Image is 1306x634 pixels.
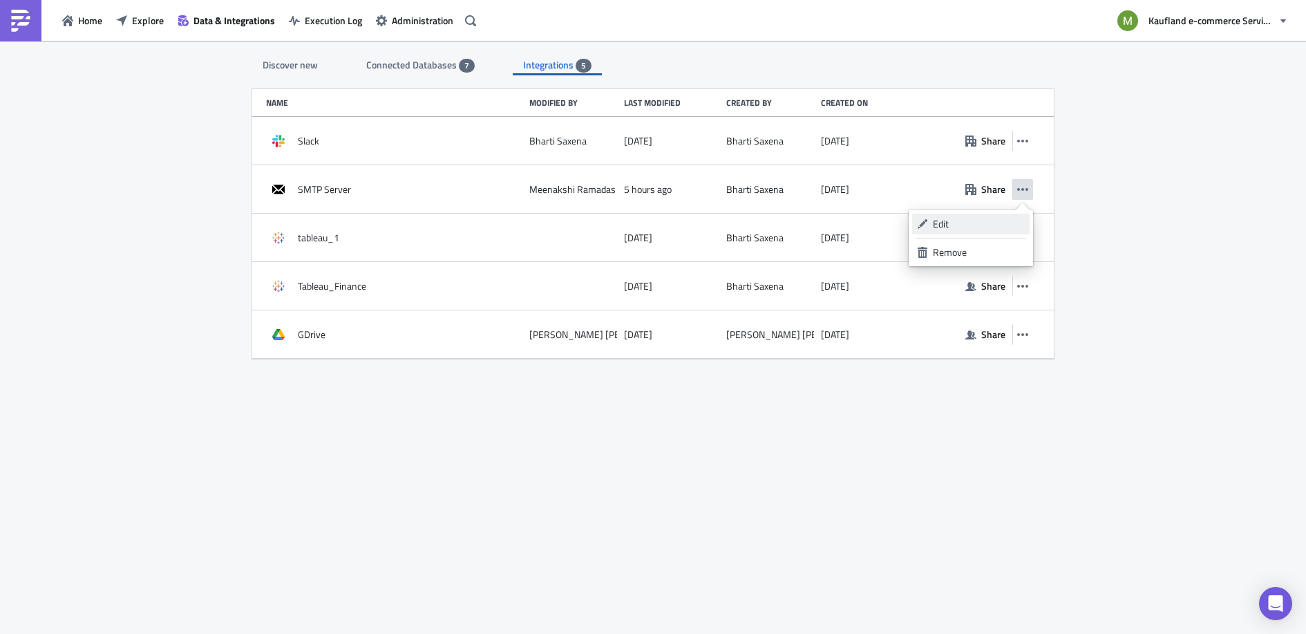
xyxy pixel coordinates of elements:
button: Share [958,324,1012,345]
span: Share [981,133,1005,148]
button: Administration [369,10,460,31]
time: 2025-09-24T07:55:00Z [624,183,672,196]
span: Execution Log [305,13,362,28]
div: Open Intercom Messenger [1259,587,1292,620]
time: 2025-07-16T13:03:10Z [821,280,849,292]
time: 2025-08-29T14:10:16Z [821,328,849,341]
div: Remove [933,245,1025,259]
button: Share [958,178,1012,200]
span: Home [78,13,102,28]
span: SMTP Server [298,183,351,196]
div: Bharti Saxena [726,135,784,147]
time: 2023-07-17T13:17:31Z [821,135,849,147]
button: Data & Integrations [171,10,282,31]
div: Bharti Saxena [529,135,587,147]
span: Share [981,327,1005,342]
span: Tableau_Finance [298,280,366,292]
span: Share [981,182,1005,196]
span: 7 [464,60,469,71]
time: 2025-09-21T00:01:34Z [624,280,652,292]
div: Modified by [529,97,617,108]
img: Avatar [1116,9,1139,32]
button: Home [55,10,109,31]
div: Meenakshi Ramadas [529,183,616,196]
div: Discover new [252,55,328,75]
div: [PERSON_NAME] [PERSON_NAME] [529,328,679,341]
time: 2025-08-29T14:10:16Z [624,328,652,341]
button: Share [958,275,1012,297]
div: Bharti Saxena [726,280,784,292]
div: Edit [933,217,1025,231]
button: Share [958,130,1012,151]
time: 2024-10-10T10:17:15Z [821,232,849,244]
div: Bharti Saxena [726,183,784,196]
div: Bharti Saxena [726,232,784,244]
span: GDrive [298,328,325,341]
div: [PERSON_NAME] [PERSON_NAME] [726,328,876,341]
time: 2023-07-17T13:17:31Z [624,135,652,147]
button: Execution Log [282,10,369,31]
button: Kaufland e-commerce Services GmbH & Co. KG [1109,6,1296,36]
span: 5 [581,60,586,71]
span: Connected Databases [366,57,459,72]
div: Name [266,97,522,108]
time: 2025-09-21T00:05:40Z [624,232,652,244]
span: Administration [392,13,453,28]
span: tableau_1 [298,232,339,244]
img: PushMetrics [10,10,32,32]
span: Slack [298,135,319,147]
div: Created on [821,97,916,108]
span: Integrations [523,57,576,72]
span: Data & Integrations [193,13,275,28]
div: Created by [726,97,814,108]
div: Last modified [624,97,719,108]
span: Explore [132,13,164,28]
time: 2024-10-10T10:17:15Z [821,183,849,196]
span: Kaufland e-commerce Services GmbH & Co. KG [1148,13,1273,28]
span: Share [981,279,1005,293]
button: Explore [109,10,171,31]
